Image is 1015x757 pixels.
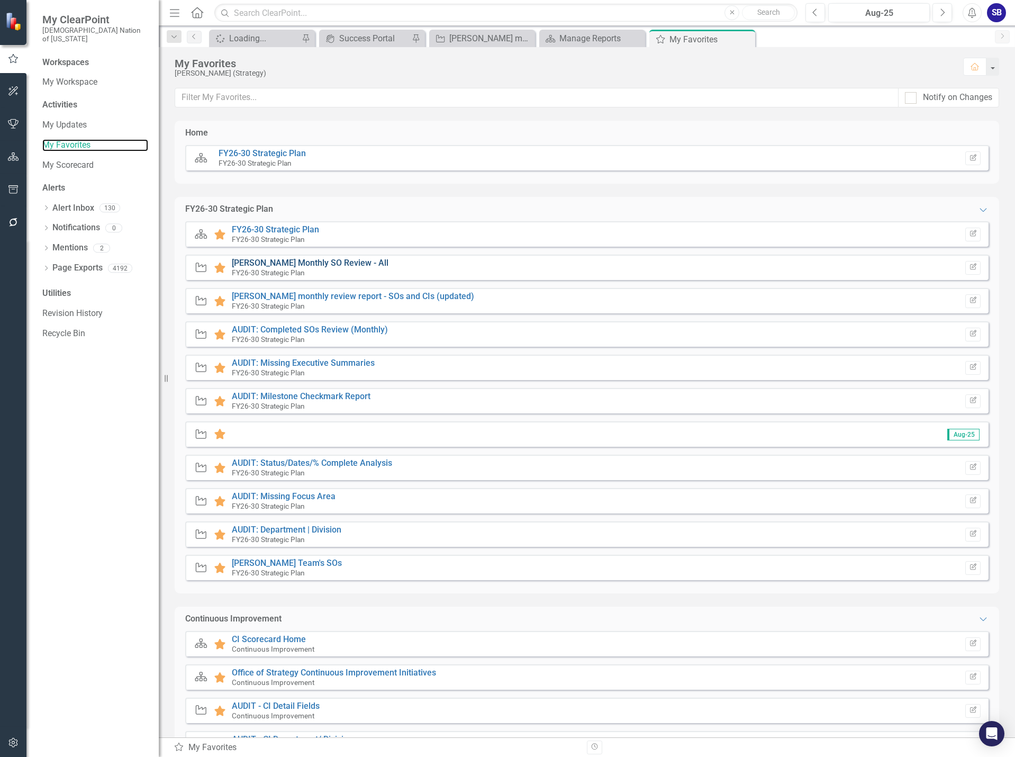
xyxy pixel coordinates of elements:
[42,119,148,131] a: My Updates
[322,32,409,45] a: Success Portal
[232,368,305,377] small: FY26-30 Strategic Plan
[232,258,388,268] a: [PERSON_NAME] Monthly SO Review - All
[232,468,305,477] small: FY26-30 Strategic Plan
[175,58,953,69] div: My Favorites
[174,742,579,754] div: My Favorites
[232,268,305,277] small: FY26-30 Strategic Plan
[232,391,370,401] a: AUDIT: Milestone Checkmark Report
[185,203,273,215] div: FY26-30 Strategic Plan
[52,242,88,254] a: Mentions
[757,8,780,16] span: Search
[947,429,980,440] span: Aug-25
[449,32,532,45] div: [PERSON_NAME] monthly review report - SOs and CIs (updated)
[93,244,110,253] div: 2
[42,57,89,69] div: Workspaces
[232,491,336,501] a: AUDIT: Missing Focus Area
[965,151,981,165] button: Set Home Page
[219,148,306,158] a: FY26-30 Strategic Plan
[232,402,305,410] small: FY26-30 Strategic Plan
[42,159,148,172] a: My Scorecard
[232,502,305,510] small: FY26-30 Strategic Plan
[185,127,208,139] div: Home
[828,3,930,22] button: Aug-25
[232,291,474,301] a: [PERSON_NAME] monthly review report - SOs and CIs (updated)
[559,32,642,45] div: Manage Reports
[42,287,148,300] div: Utilities
[979,721,1004,746] div: Open Intercom Messenger
[232,535,305,544] small: FY26-30 Strategic Plan
[52,222,100,234] a: Notifications
[42,13,148,26] span: My ClearPoint
[42,308,148,320] a: Revision History
[52,202,94,214] a: Alert Inbox
[175,88,899,107] input: Filter My Favorites...
[742,5,795,20] button: Search
[232,569,305,577] small: FY26-30 Strategic Plan
[232,458,392,468] a: AUDIT: Status/Dates/% Complete Analysis
[105,223,122,232] div: 0
[232,678,314,687] small: Continuous Improvement
[832,7,926,20] div: Aug-25
[232,302,305,310] small: FY26-30 Strategic Plan
[212,32,299,45] a: Loading...
[232,358,375,368] a: AUDIT: Missing Executive Summaries
[232,634,306,644] a: CI Scorecard Home
[987,3,1006,22] button: SB
[432,32,532,45] a: [PERSON_NAME] monthly review report - SOs and CIs (updated)
[219,159,292,167] small: FY26-30 Strategic Plan
[52,262,103,274] a: Page Exports
[232,645,314,653] small: Continuous Improvement
[232,325,388,335] a: AUDIT: Completed SOs Review (Monthly)
[108,264,132,273] div: 4192
[232,224,319,235] a: FY26-30 Strategic Plan
[175,69,953,77] div: [PERSON_NAME] (Strategy)
[185,613,282,625] div: Continuous Improvement
[339,32,409,45] div: Success Portal
[214,4,797,22] input: Search ClearPoint...
[229,32,299,45] div: Loading...
[232,668,436,678] a: Office of Strategy Continuous Improvement Initiatives
[99,204,120,213] div: 130
[42,182,148,194] div: Alerts
[232,701,320,711] a: AUDIT - CI Detail Fields
[669,33,753,46] div: My Favorites
[232,711,314,720] small: Continuous Improvement
[232,558,342,568] a: [PERSON_NAME] Team's SOs
[42,328,148,340] a: Recycle Bin
[232,525,341,535] a: AUDIT: Department | Division
[542,32,642,45] a: Manage Reports
[42,99,148,111] div: Activities
[232,335,305,344] small: FY26-30 Strategic Plan
[42,139,148,151] a: My Favorites
[5,12,24,30] img: ClearPoint Strategy
[232,235,305,244] small: FY26-30 Strategic Plan
[923,92,992,104] div: Notify on Changes
[42,76,148,88] a: My Workspace
[42,26,148,43] small: [DEMOGRAPHIC_DATA] Nation of [US_STATE]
